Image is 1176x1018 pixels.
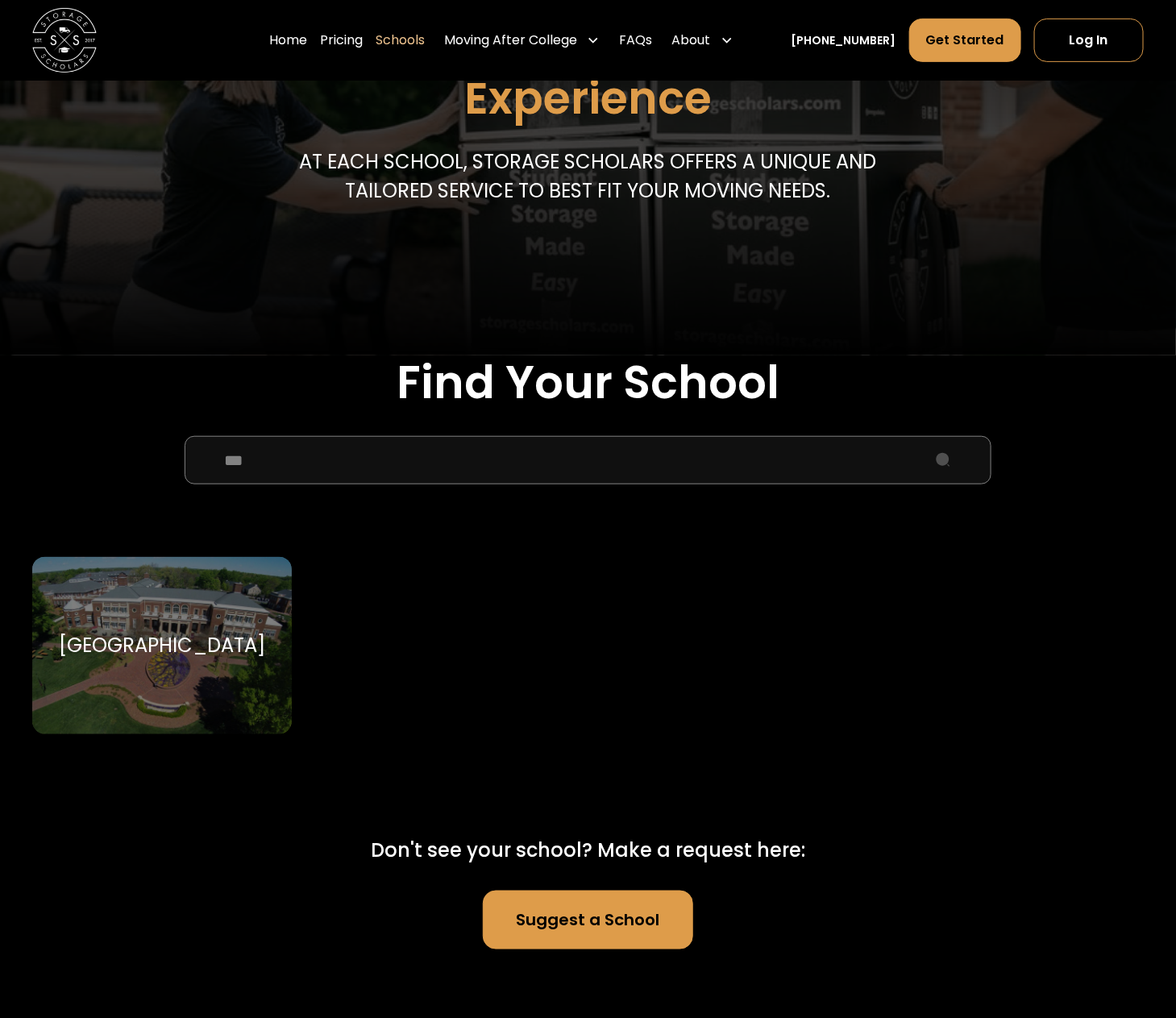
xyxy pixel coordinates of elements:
p: At each school, storage scholars offers a unique and tailored service to best fit your Moving needs. [293,148,883,206]
h1: A Custom-Tailored Moving Experience [201,26,976,123]
div: Moving After College [444,31,577,50]
div: Don't see your school? Make a request here: [371,836,805,865]
a: Pricing [320,18,363,63]
a: FAQs [619,18,652,63]
a: [PHONE_NUMBER] [792,32,896,49]
a: Go to selected school [32,557,292,734]
img: Storage Scholars main logo [32,8,97,73]
div: About [666,18,740,63]
a: Home [269,18,307,63]
div: About [672,31,711,50]
a: Log In [1034,19,1144,62]
div: Moving After College [438,18,606,63]
a: Suggest a School [483,891,692,949]
h2: Find Your School [32,355,1144,409]
a: Get Started [909,19,1021,62]
a: Schools [376,18,425,63]
div: [GEOGRAPHIC_DATA] [59,634,265,658]
form: School Select Form [32,436,1144,773]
